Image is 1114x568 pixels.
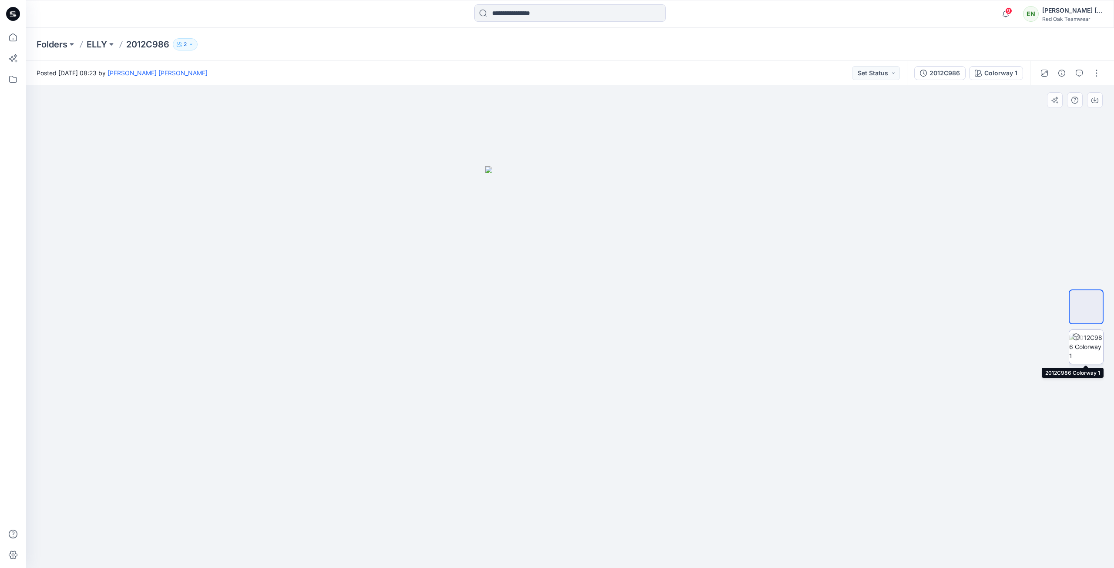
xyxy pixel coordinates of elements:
[1070,298,1103,316] img: Colorway Cover
[37,38,67,50] a: Folders
[1042,5,1103,16] div: [PERSON_NAME] [PERSON_NAME]
[1005,7,1012,14] span: 9
[984,68,1017,78] div: Colorway 1
[1042,16,1103,22] div: Red Oak Teamwear
[87,38,107,50] a: ELLY
[1023,6,1039,22] div: EN
[1069,333,1103,360] img: 2012C986 Colorway 1
[184,40,187,49] p: 2
[914,66,966,80] button: 2012C986
[173,38,198,50] button: 2
[37,68,208,77] span: Posted [DATE] 08:23 by
[107,69,208,77] a: [PERSON_NAME] [PERSON_NAME]
[1055,66,1069,80] button: Details
[929,68,960,78] div: 2012C986
[969,66,1023,80] button: Colorway 1
[126,38,169,50] p: 2012C986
